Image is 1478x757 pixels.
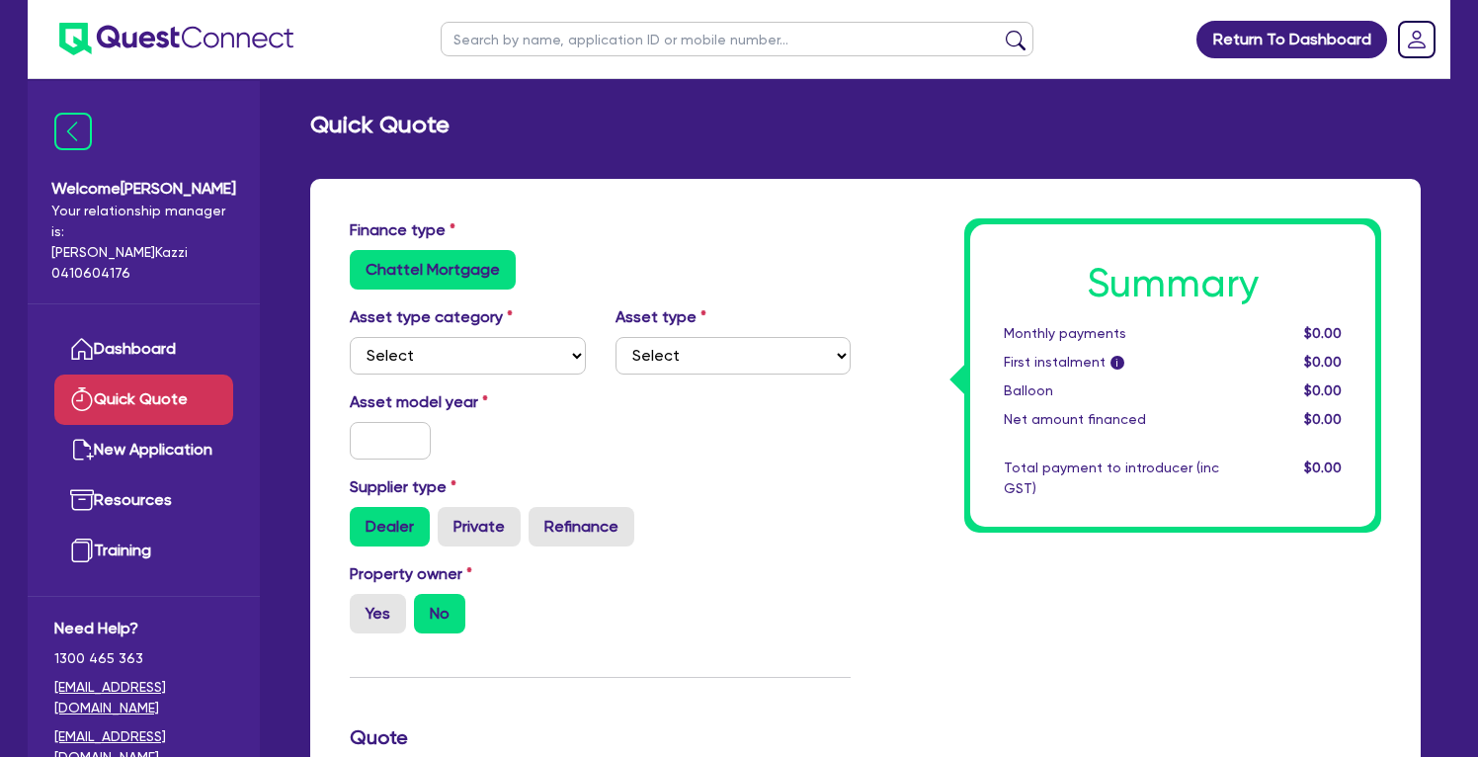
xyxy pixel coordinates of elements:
span: $0.00 [1304,411,1342,427]
span: Need Help? [54,617,233,640]
a: Return To Dashboard [1196,21,1387,58]
label: Yes [350,594,406,633]
div: First instalment [989,352,1234,373]
img: training [70,539,94,562]
a: Dashboard [54,324,233,375]
label: Refinance [529,507,634,547]
label: Asset model year [335,390,601,414]
label: Supplier type [350,475,456,499]
a: New Application [54,425,233,475]
span: 1300 465 363 [54,648,233,669]
img: new-application [70,438,94,462]
a: Dropdown toggle [1391,14,1442,65]
label: Asset type [616,305,706,329]
label: No [414,594,465,633]
label: Private [438,507,521,547]
span: i [1110,356,1124,370]
label: Property owner [350,562,472,586]
h1: Summary [1004,260,1342,307]
span: $0.00 [1304,354,1342,370]
div: Balloon [989,380,1234,401]
label: Finance type [350,218,455,242]
img: icon-menu-close [54,113,92,150]
a: [EMAIL_ADDRESS][DOMAIN_NAME] [54,677,233,718]
a: Resources [54,475,233,526]
h3: Quote [350,725,851,749]
div: Monthly payments [989,323,1234,344]
a: Quick Quote [54,375,233,425]
img: quest-connect-logo-blue [59,23,293,55]
span: $0.00 [1304,325,1342,341]
label: Chattel Mortgage [350,250,516,290]
div: Net amount financed [989,409,1234,430]
span: Your relationship manager is: [PERSON_NAME] Kazzi 0410604176 [51,201,236,284]
h2: Quick Quote [310,111,450,139]
div: Total payment to introducer (inc GST) [989,458,1234,499]
a: Training [54,526,233,576]
span: $0.00 [1304,460,1342,475]
img: quick-quote [70,387,94,411]
label: Dealer [350,507,430,547]
input: Search by name, application ID or mobile number... [441,22,1033,56]
img: resources [70,488,94,512]
label: Asset type category [350,305,513,329]
span: Welcome [PERSON_NAME] [51,177,236,201]
span: $0.00 [1304,382,1342,398]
